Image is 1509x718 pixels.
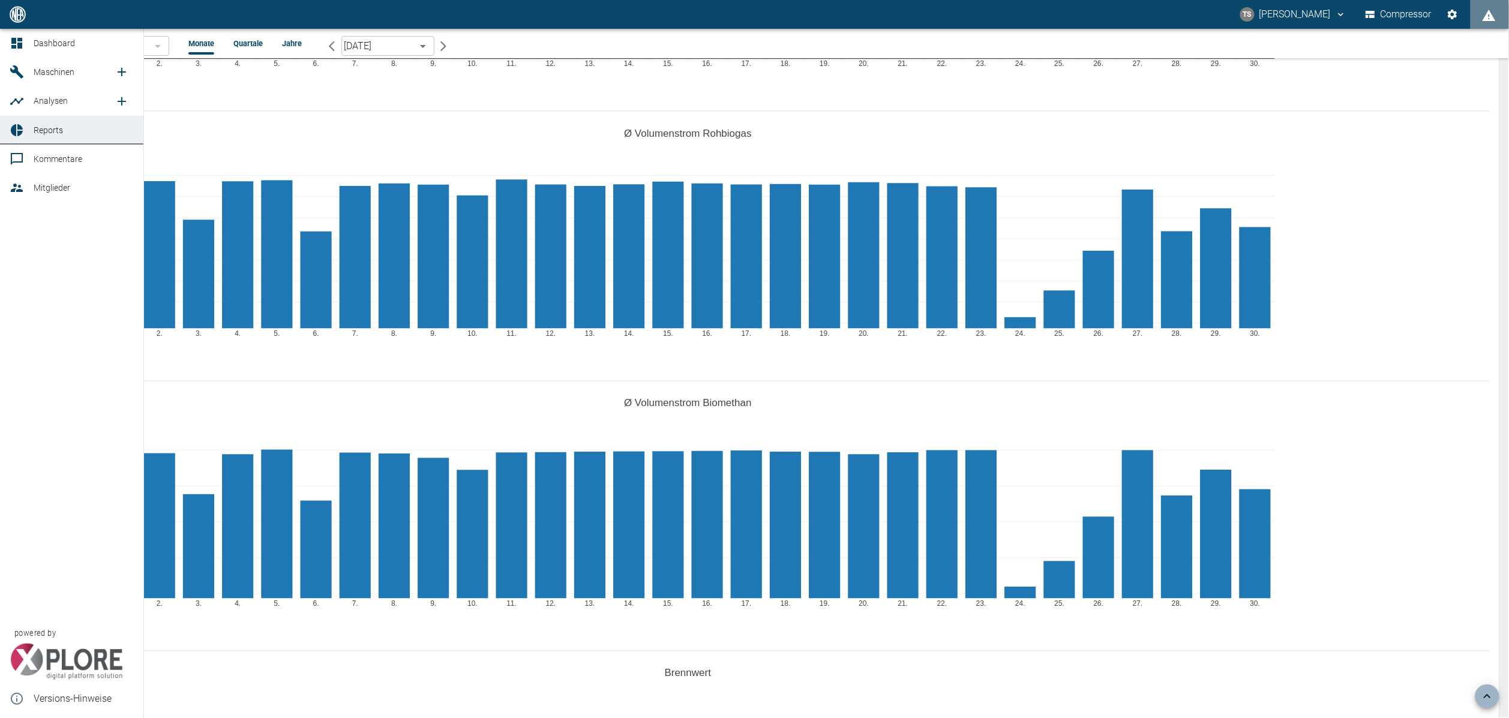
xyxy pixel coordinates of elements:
[8,6,27,22] img: logo
[434,36,455,56] button: arrow-forward
[14,627,56,639] span: powered by
[110,60,134,84] a: new /machines
[34,67,74,77] span: Maschinen
[341,36,434,56] div: [DATE]
[233,38,263,49] li: Quartale
[1363,4,1435,25] button: Compressor
[1238,4,1348,25] button: timo.streitbuerger@arcanum-energy.de
[1240,7,1255,22] div: TS
[321,36,341,56] button: arrow-back
[34,96,68,106] span: Analysen
[1475,684,1499,708] button: scroll back to top
[282,38,302,49] li: Jahre
[34,154,82,164] span: Kommentare
[34,183,70,193] span: Mitglieder
[110,89,134,113] a: new /analyses/list/0
[34,38,75,48] span: Dashboard
[10,644,123,680] img: Xplore Logo
[188,38,214,49] li: Monate
[34,125,63,135] span: Reports
[1442,4,1463,25] button: Einstellungen
[34,692,134,706] span: Versions-Hinweise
